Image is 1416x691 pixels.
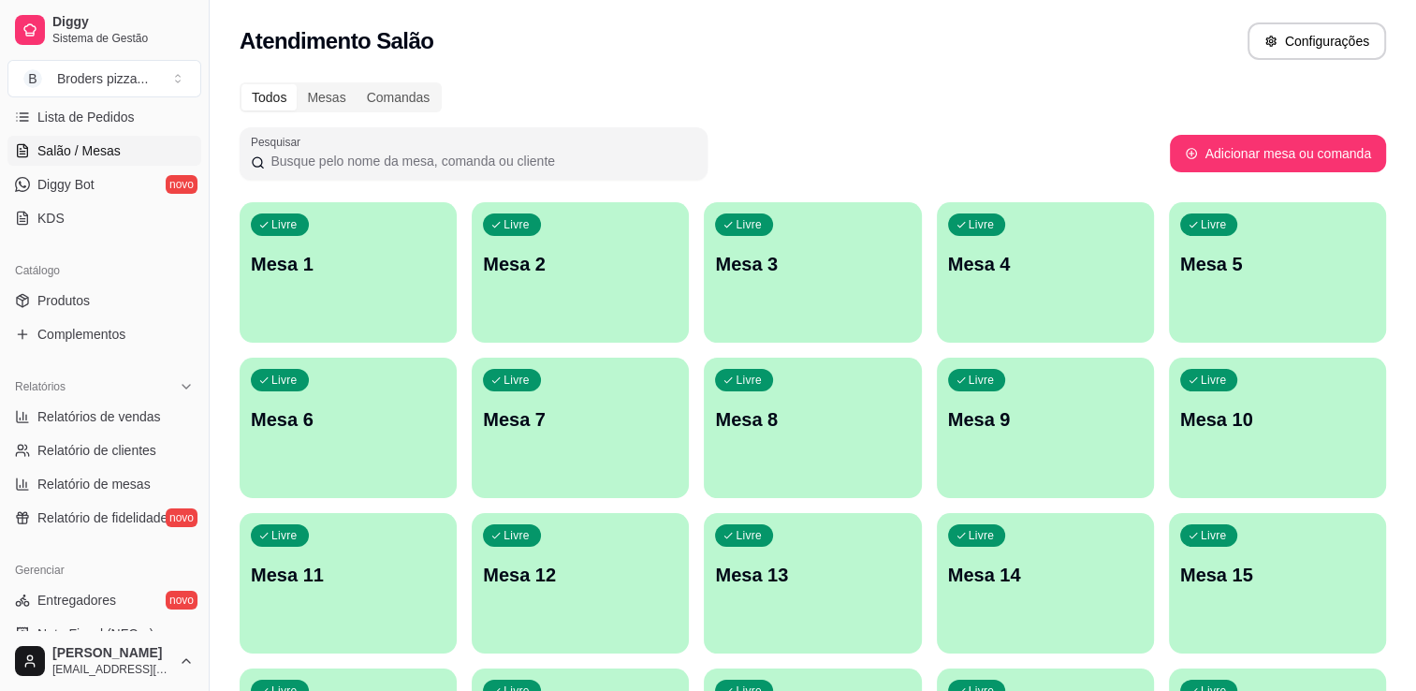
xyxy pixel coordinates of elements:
p: Mesa 9 [948,406,1143,433]
span: Produtos [37,291,90,310]
span: Complementos [37,325,125,344]
p: Livre [736,528,762,543]
a: Nota Fiscal (NFC-e) [7,619,201,649]
a: Produtos [7,286,201,316]
a: Relatório de fidelidadenovo [7,503,201,533]
p: Mesa 6 [251,406,445,433]
h2: Atendimento Salão [240,26,433,56]
p: Livre [736,373,762,388]
p: Livre [1201,373,1227,388]
p: Livre [1201,528,1227,543]
span: Nota Fiscal (NFC-e) [37,625,153,643]
span: B [23,69,42,88]
span: Relatório de clientes [37,441,156,460]
button: LivreMesa 6 [240,358,457,498]
p: Livre [969,528,995,543]
a: KDS [7,203,201,233]
div: Mesas [297,84,356,110]
a: Relatórios de vendas [7,402,201,432]
a: Salão / Mesas [7,136,201,166]
button: LivreMesa 12 [472,513,689,654]
p: Livre [969,217,995,232]
p: Mesa 2 [483,251,678,277]
a: Relatório de clientes [7,435,201,465]
p: Mesa 14 [948,562,1143,588]
span: Diggy [52,14,194,31]
a: Entregadoresnovo [7,585,201,615]
p: Mesa 3 [715,251,910,277]
button: LivreMesa 8 [704,358,921,498]
button: Select a team [7,60,201,97]
span: KDS [37,209,65,228]
div: Catálogo [7,256,201,286]
span: Relatório de mesas [37,475,151,493]
button: LivreMesa 10 [1169,358,1386,498]
div: Comandas [357,84,441,110]
span: Salão / Mesas [37,141,121,160]
p: Livre [969,373,995,388]
p: Livre [504,373,530,388]
button: LivreMesa 13 [704,513,921,654]
input: Pesquisar [265,152,696,170]
span: Entregadores [37,591,116,610]
button: LivreMesa 14 [937,513,1154,654]
p: Mesa 8 [715,406,910,433]
span: Relatórios [15,379,66,394]
span: [EMAIL_ADDRESS][DOMAIN_NAME] [52,662,171,677]
span: Lista de Pedidos [37,108,135,126]
span: Relatório de fidelidade [37,508,168,527]
p: Mesa 10 [1180,406,1375,433]
button: LivreMesa 2 [472,202,689,343]
p: Livre [271,373,298,388]
a: Relatório de mesas [7,469,201,499]
span: Relatórios de vendas [37,407,161,426]
p: Mesa 4 [948,251,1143,277]
p: Mesa 5 [1180,251,1375,277]
p: Mesa 7 [483,406,678,433]
button: LivreMesa 9 [937,358,1154,498]
p: Livre [736,217,762,232]
div: Broders pizza ... [57,69,148,88]
span: [PERSON_NAME] [52,645,171,662]
button: LivreMesa 15 [1169,513,1386,654]
p: Mesa 15 [1180,562,1375,588]
p: Mesa 13 [715,562,910,588]
label: Pesquisar [251,134,307,150]
a: Diggy Botnovo [7,169,201,199]
button: Configurações [1248,22,1386,60]
p: Livre [271,217,298,232]
button: LivreMesa 11 [240,513,457,654]
button: LivreMesa 7 [472,358,689,498]
button: LivreMesa 4 [937,202,1154,343]
p: Mesa 11 [251,562,445,588]
a: Lista de Pedidos [7,102,201,132]
a: DiggySistema de Gestão [7,7,201,52]
div: Gerenciar [7,555,201,585]
div: Todos [241,84,297,110]
span: Diggy Bot [37,175,95,194]
a: Complementos [7,319,201,349]
p: Mesa 1 [251,251,445,277]
button: LivreMesa 1 [240,202,457,343]
p: Livre [504,217,530,232]
button: LivreMesa 3 [704,202,921,343]
span: Sistema de Gestão [52,31,194,46]
button: [PERSON_NAME][EMAIL_ADDRESS][DOMAIN_NAME] [7,639,201,684]
p: Livre [271,528,298,543]
button: LivreMesa 5 [1169,202,1386,343]
p: Livre [1201,217,1227,232]
p: Mesa 12 [483,562,678,588]
button: Adicionar mesa ou comanda [1170,135,1386,172]
p: Livre [504,528,530,543]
